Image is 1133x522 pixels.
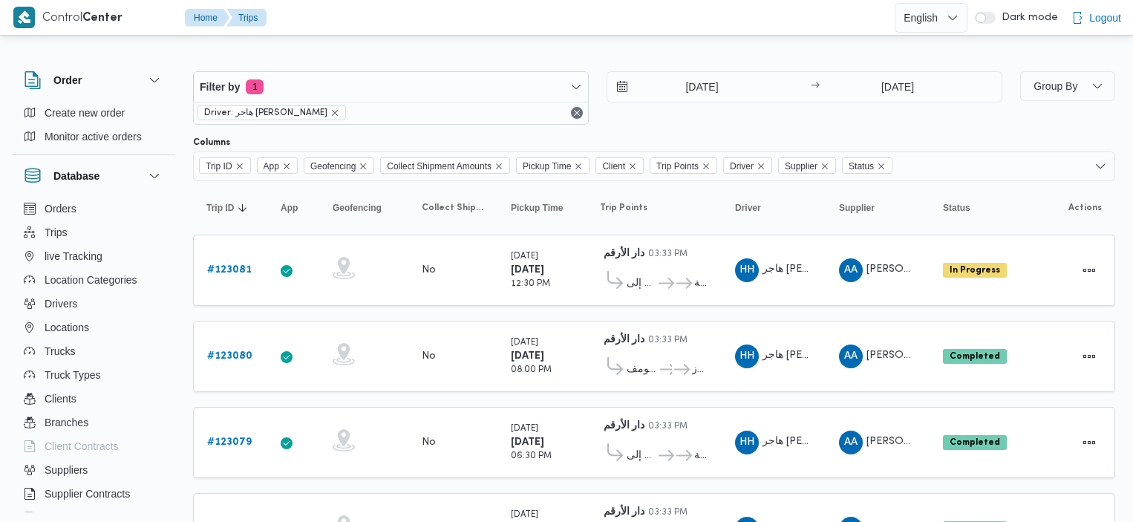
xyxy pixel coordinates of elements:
small: [DATE] [511,252,538,261]
span: AA [844,258,858,282]
button: Remove [568,104,586,122]
b: # 123079 [207,437,252,447]
span: Completed [943,435,1007,450]
span: Status [842,157,892,174]
span: Driver [730,158,754,174]
span: [PERSON_NAME] [866,437,951,446]
small: 03:33 PM [648,509,688,517]
span: Create new order [45,104,125,122]
div: Hajr Hsham Khidhuir [735,345,759,368]
button: Trips [18,221,169,244]
span: Trip Points [650,157,717,174]
small: 03:33 PM [648,250,688,258]
button: Home [185,9,229,27]
b: [DATE] [511,351,544,361]
span: Trucks [45,342,75,360]
span: Logout [1089,9,1121,27]
div: Hajr Hsham Khidhuir [735,431,759,454]
span: Collect Shipment Amounts [387,158,492,174]
a: #123079 [207,434,252,451]
b: [DATE] [511,437,544,447]
button: Location Categories [18,268,169,292]
small: [DATE] [511,425,538,433]
span: Geofencing [304,157,374,174]
div: Abad Alsalam Muhammad Ahmad Ibarahaiam Abo Shshshshshshshsh [839,345,863,368]
span: مكتب إلى [627,447,656,465]
span: Trips [45,224,68,241]
div: No [422,436,436,449]
span: هاجر [PERSON_NAME] [763,264,871,274]
small: 03:33 PM [648,423,688,431]
b: Center [82,13,123,24]
span: Monitor active orders [45,128,142,146]
span: Drivers [45,295,77,313]
button: Branches [18,411,169,434]
button: Actions [1077,431,1101,454]
div: Abad Alsalam Muhammad Ahmad Ibarahaiam Abo Shshshshshshshsh [839,431,863,454]
button: Supplier [833,196,922,220]
span: Supplier Contracts [45,485,130,503]
h3: Database [53,167,99,185]
span: [PERSON_NAME] [866,350,951,360]
span: Trip Points [656,158,699,174]
div: Hajr Hsham Khidhuir [735,258,759,282]
button: Remove Collect Shipment Amounts from selection in this group [494,162,503,171]
button: Driver [729,196,818,220]
span: HH [739,258,754,282]
span: Geofencing [333,202,382,214]
span: Actions [1068,202,1102,214]
span: App [281,202,298,214]
button: Clients [18,387,169,411]
b: Completed [950,352,1000,361]
span: Pickup Time [523,158,571,174]
b: # 123080 [207,351,252,361]
button: Database [24,167,163,185]
button: Remove Supplier from selection in this group [820,162,829,171]
button: Orders [18,197,169,221]
span: Supplier [785,158,817,174]
b: [DATE] [511,265,544,275]
span: Filter by [200,78,240,96]
span: ميدان تريومف [627,361,658,379]
button: live Tracking [18,244,169,268]
span: AA [844,345,858,368]
span: Status [943,202,970,214]
span: Client [602,158,625,174]
span: Group By [1034,80,1077,92]
div: Order [12,101,175,154]
div: No [422,264,436,277]
button: Drivers [18,292,169,316]
span: Suppliers [45,461,88,479]
button: Remove App from selection in this group [282,162,291,171]
button: Client Contracts [18,434,169,458]
div: No [422,350,436,363]
span: Driver [723,157,772,174]
button: Remove Trip ID from selection in this group [235,162,244,171]
iframe: chat widget [15,463,62,507]
a: #123080 [207,348,252,365]
svg: Sorted in descending order [237,202,249,214]
span: Trip ID [206,158,232,174]
span: Truck Types [45,366,100,384]
span: [PERSON_NAME] [866,264,951,274]
button: Remove Geofencing from selection in this group [359,162,368,171]
span: سيتي ستارز [692,361,708,379]
span: Pickup Time [516,157,590,174]
span: Trip ID; Sorted in descending order [206,202,234,214]
b: In Progress [950,266,1000,275]
span: مكتب إلى [627,275,656,293]
small: 06:30 PM [511,452,552,460]
span: Collect Shipment Amounts [422,202,484,214]
button: Remove Trip Points from selection in this group [702,162,711,171]
img: X8yXhbKr1z7QwAAAABJRU5ErkJggg== [13,7,35,28]
label: Columns [193,137,230,149]
a: #123081 [207,261,252,279]
button: Actions [1077,345,1101,368]
span: هاجر [PERSON_NAME] [763,350,871,360]
input: Press the down key to open a popover containing a calendar. [824,72,972,102]
span: Supplier [778,157,836,174]
button: Monitor active orders [18,125,169,149]
span: Branches [45,414,88,431]
div: → [811,82,820,92]
span: Driver [735,202,761,214]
